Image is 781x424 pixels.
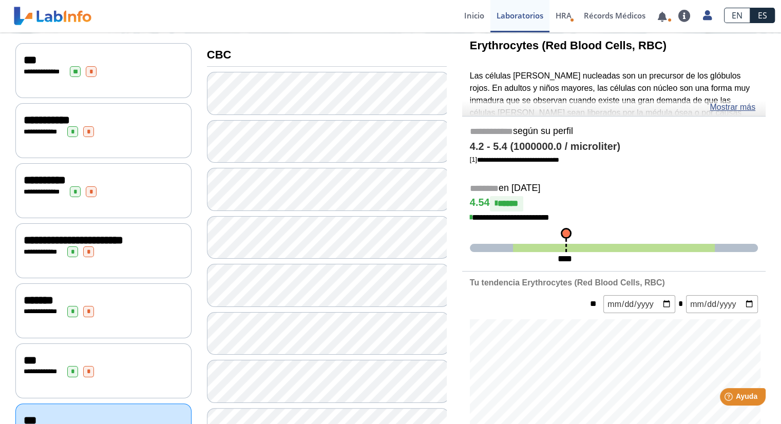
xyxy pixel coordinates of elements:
[470,141,758,153] h4: 4.2 - 5.4 (1000000.0 / microliter)
[750,8,775,23] a: ES
[603,295,675,313] input: mm/dd/yyyy
[207,48,232,61] b: CBC
[710,101,755,113] a: Mostrar más
[470,39,666,52] b: Erythrocytes (Red Blood Cells, RBC)
[686,295,758,313] input: mm/dd/yyyy
[556,10,572,21] span: HRA
[470,156,559,163] a: [1]
[470,278,665,287] b: Tu tendencia Erythrocytes (Red Blood Cells, RBC)
[470,196,758,211] h4: 4.54
[470,183,758,195] h5: en [DATE]
[470,126,758,138] h5: según su perfil
[690,384,770,413] iframe: Help widget launcher
[724,8,750,23] a: EN
[470,70,758,168] p: Las células [PERSON_NAME] nucleadas son un precursor de los glóbulos rojos. En adultos y niños ma...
